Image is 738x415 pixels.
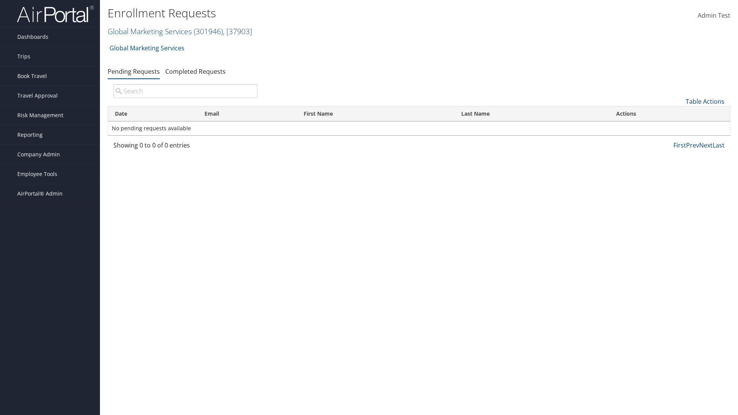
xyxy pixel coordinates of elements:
a: Global Marketing Services [110,40,184,56]
th: Date: activate to sort column descending [108,106,198,121]
input: Search [113,84,258,98]
a: Completed Requests [165,67,226,76]
span: Admin Test [698,11,730,20]
div: Showing 0 to 0 of 0 entries [113,141,258,154]
a: Global Marketing Services [108,26,252,37]
a: First [673,141,686,149]
span: Travel Approval [17,86,58,105]
a: Last [713,141,725,149]
th: Actions [609,106,730,121]
span: , [ 37903 ] [223,26,252,37]
a: Table Actions [686,97,725,106]
a: Next [699,141,713,149]
a: Admin Test [698,4,730,28]
span: Company Admin [17,145,60,164]
a: Pending Requests [108,67,160,76]
span: Dashboards [17,27,48,46]
td: No pending requests available [108,121,730,135]
span: Book Travel [17,66,47,86]
img: airportal-logo.png [17,5,94,23]
a: Prev [686,141,699,149]
span: Trips [17,47,30,66]
th: Email: activate to sort column ascending [198,106,297,121]
span: AirPortal® Admin [17,184,63,203]
h1: Enrollment Requests [108,5,523,21]
th: Last Name: activate to sort column ascending [454,106,609,121]
span: Reporting [17,125,43,144]
span: ( 301946 ) [194,26,223,37]
span: Employee Tools [17,164,57,184]
th: First Name: activate to sort column ascending [297,106,454,121]
span: Risk Management [17,106,63,125]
